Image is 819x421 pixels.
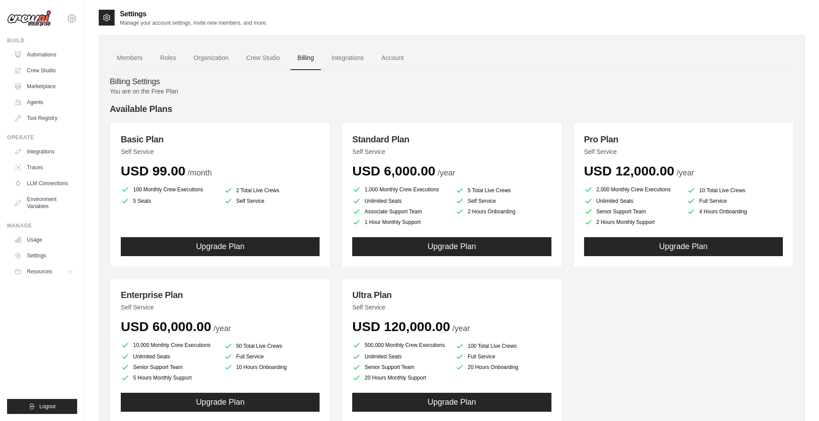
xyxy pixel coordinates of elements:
[11,79,77,93] a: Marketplace
[438,168,455,177] span: /year
[121,319,211,334] span: USD 60,000.00
[7,399,77,414] button: Logout
[455,186,551,195] li: 5 Total Live Crews
[11,233,77,247] a: Usage
[121,197,217,205] li: 5 Seats
[352,319,450,334] span: USD 120,000.00
[374,46,411,70] a: Account
[455,352,551,361] li: Full Service
[11,265,77,279] button: Resources
[27,268,52,275] span: Resources
[455,197,551,205] li: Self Service
[120,9,267,19] h2: Settings
[455,363,551,372] li: 20 Hours Onboarding
[584,164,674,178] span: USD 12,000.00
[110,46,149,70] a: Members
[352,237,551,256] button: Upgrade Plan
[677,168,694,177] span: /year
[11,95,77,109] a: Agents
[239,46,287,70] a: Crew Studio
[290,46,321,70] a: Billing
[452,324,470,333] span: /year
[11,160,77,175] a: Traces
[7,10,51,27] img: Logo
[224,197,320,205] li: Self Service
[11,176,77,190] a: LLM Connections
[110,103,794,115] h4: Available Plans
[352,147,551,156] p: Self Service
[352,373,448,382] li: 20 Hours Monthly Support
[584,237,783,256] button: Upgrade Plan
[11,249,77,263] a: Settings
[352,133,551,145] h3: Standard Plan
[584,197,680,205] li: Unlimited Seats
[39,403,56,410] span: Logout
[11,145,77,159] a: Integrations
[352,393,551,412] button: Upgrade Plan
[153,46,183,70] a: Roles
[121,352,217,361] li: Unlimited Seats
[352,207,448,216] li: Associate Support Team
[121,164,186,178] span: USD 99.00
[352,352,448,361] li: Unlimited Seats
[584,207,680,216] li: Senior Support Team
[121,147,320,156] p: Self Service
[120,19,267,26] p: Manage your account settings, invite new members, and more.
[121,289,320,301] h3: Enterprise Plan
[121,363,217,372] li: Senior Support Team
[7,37,77,44] div: Build
[352,340,448,350] li: 500,000 Monthly Crew Executions
[11,63,77,78] a: Crew Studio
[352,164,435,178] span: USD 6,000.00
[7,134,77,141] div: Operate
[455,207,551,216] li: 2 Hours Onboarding
[110,77,794,87] h4: Billing Settings
[352,218,448,227] li: 1 Hour Monthly Support
[121,340,217,350] li: 10,000 Monthly Crew Executions
[11,48,77,62] a: Automations
[188,168,212,177] span: /month
[7,222,77,229] div: Manage
[121,393,320,412] button: Upgrade Plan
[352,197,448,205] li: Unlimited Seats
[186,46,235,70] a: Organization
[121,303,320,312] p: Self Service
[455,342,551,350] li: 100 Total Live Crews
[352,289,551,301] h3: Ultra Plan
[224,363,320,372] li: 10 Hours Onboarding
[121,133,320,145] h3: Basic Plan
[324,46,371,70] a: Integrations
[110,87,794,96] p: You are on the Free Plan
[11,111,77,125] a: Tool Registry
[584,184,680,195] li: 2,000 Monthly Crew Executions
[687,186,783,195] li: 10 Total Live Crews
[584,147,783,156] p: Self Service
[352,184,448,195] li: 1,000 Monthly Crew Executions
[121,373,217,382] li: 5 Hours Monthly Support
[224,352,320,361] li: Full Service
[121,237,320,256] button: Upgrade Plan
[11,192,77,213] a: Environment Variables
[584,133,783,145] h3: Pro Plan
[687,197,783,205] li: Full Service
[213,324,231,333] span: /year
[224,342,320,350] li: 50 Total Live Crews
[687,207,783,216] li: 4 Hours Onboarding
[121,184,217,195] li: 100 Monthly Crew Executions
[352,303,551,312] p: Self Service
[352,363,448,372] li: Senior Support Team
[584,218,680,227] li: 2 Hours Monthly Support
[224,186,320,195] li: 2 Total Live Crews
